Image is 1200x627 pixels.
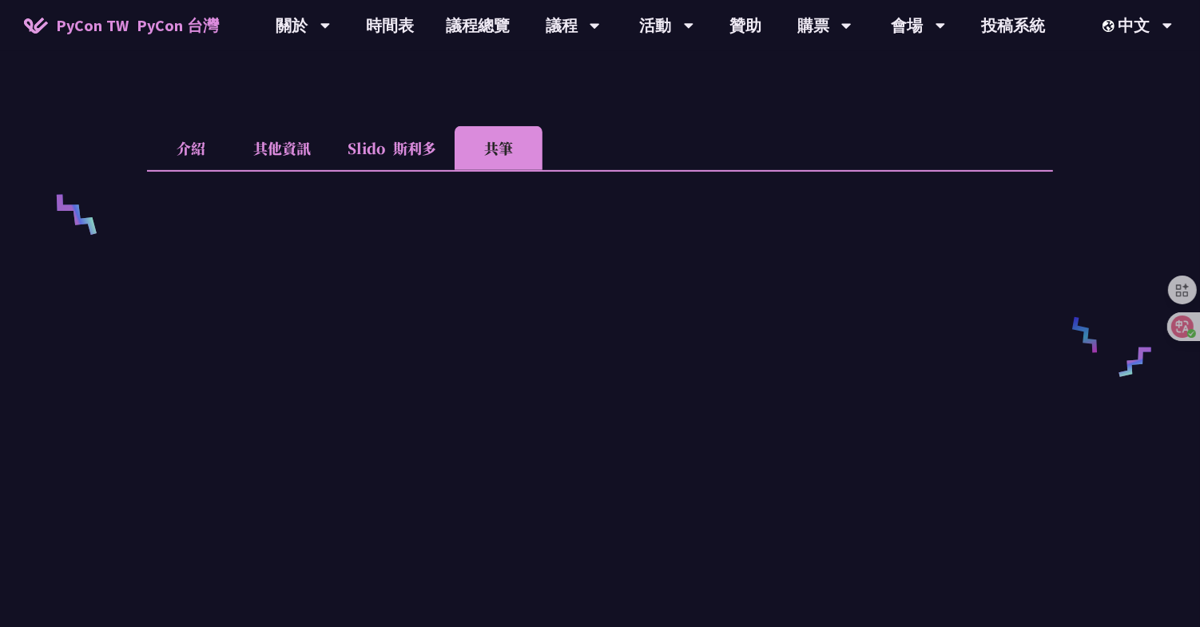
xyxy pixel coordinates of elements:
img: Home icon of PyCon TW 2025 [24,18,48,34]
font: PyCon 台灣 [137,15,219,35]
li: 介紹 [147,126,235,170]
font: 斯利多 [393,137,436,158]
img: Locale Icon [1103,20,1119,32]
li: 共筆 [455,126,542,170]
span: PyCon TW [56,14,219,38]
li: Slido [329,126,455,170]
li: 其他資訊 [235,126,329,170]
a: PyCon TW PyCon 台灣 [8,6,235,46]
